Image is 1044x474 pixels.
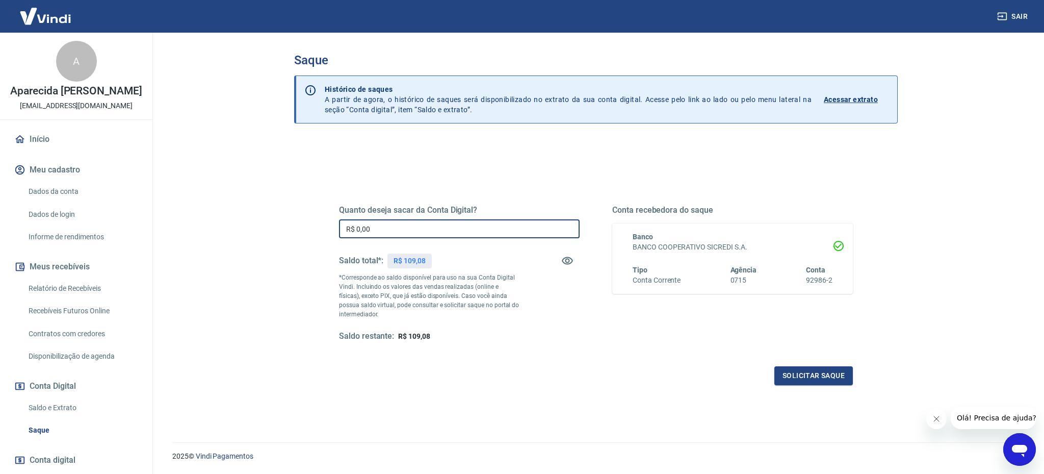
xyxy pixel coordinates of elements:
a: Recebíveis Futuros Online [24,301,140,321]
button: Solicitar saque [774,366,853,385]
span: R$ 109,08 [398,332,430,340]
a: Vindi Pagamentos [196,452,253,460]
button: Meus recebíveis [12,256,140,278]
a: Disponibilização de agenda [24,346,140,367]
a: Conta digital [12,449,140,471]
iframe: Mensagem da empresa [951,407,1036,429]
h5: Quanto deseja sacar da Conta Digital? [339,205,580,215]
button: Sair [995,7,1032,26]
span: Conta [806,266,825,274]
iframe: Fechar mensagem [926,409,947,429]
p: Aparecida [PERSON_NAME] [10,86,142,96]
a: Dados de login [24,204,140,225]
a: Relatório de Recebíveis [24,278,140,299]
a: Saque [24,420,140,441]
a: Contratos com credores [24,323,140,344]
span: Banco [633,233,653,241]
p: [EMAIL_ADDRESS][DOMAIN_NAME] [20,101,133,111]
a: Saldo e Extrato [24,397,140,418]
a: Informe de rendimentos [24,227,140,247]
span: Agência [730,266,757,274]
h3: Saque [294,53,898,67]
p: A partir de agora, o histórico de saques será disponibilizado no extrato da sua conta digital. Ac... [325,84,812,115]
a: Início [12,128,140,151]
img: Vindi [12,1,79,32]
p: 2025 © [172,451,1020,462]
h6: 0715 [730,275,757,286]
h6: Conta Corrente [633,275,681,286]
span: Conta digital [30,453,75,467]
h6: 92986-2 [806,275,832,286]
div: A [56,41,97,82]
p: Histórico de saques [325,84,812,94]
h5: Saldo total*: [339,256,383,266]
span: Tipo [633,266,647,274]
a: Dados da conta [24,181,140,202]
p: R$ 109,08 [394,256,426,266]
button: Meu cadastro [12,159,140,181]
a: Acessar extrato [824,84,889,115]
p: Acessar extrato [824,94,878,105]
h6: BANCO COOPERATIVO SICREDI S.A. [633,242,832,253]
button: Conta Digital [12,375,140,397]
span: Olá! Precisa de ajuda? [6,7,86,15]
p: *Corresponde ao saldo disponível para uso na sua Conta Digital Vindi. Incluindo os valores das ve... [339,273,519,319]
iframe: Botão para abrir a janela de mensagens [1003,433,1036,466]
h5: Saldo restante: [339,331,394,342]
h5: Conta recebedora do saque [612,205,853,215]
